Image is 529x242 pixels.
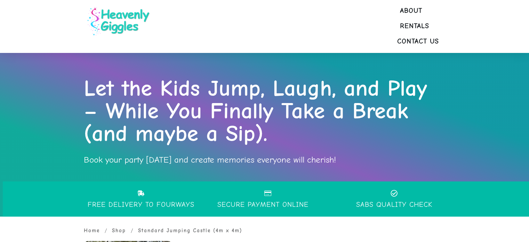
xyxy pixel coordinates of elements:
[84,77,446,145] p: Let the Kids Jump, Laugh, and Play – While You Finally Take a Break (and maybe a Sip).
[112,227,126,234] a: Shop
[397,34,439,48] a: Contact Us
[103,231,109,236] li: /
[112,227,126,234] span: Shop
[129,231,135,236] li: /
[351,201,437,209] p: SABS quality check
[400,4,422,18] a: About
[217,201,308,209] p: secure payment Online
[400,19,429,33] a: Rentals
[84,227,100,234] a: Home
[84,227,100,234] span: Home
[138,227,242,234] span: Standard Jumping Castle (4m x 4m)
[84,152,446,167] p: Book your party [DATE] and create memories everyone will cherish!
[82,201,199,209] p: Free DELIVERY To Fourways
